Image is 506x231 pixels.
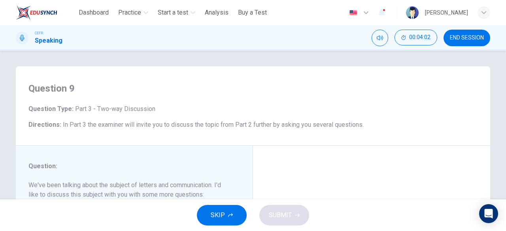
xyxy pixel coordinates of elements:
[395,30,437,46] div: Hide
[211,210,225,221] span: SKIP
[28,82,478,95] h4: Question 9
[444,30,490,46] button: END SESSION
[235,6,270,20] button: Buy a Test
[409,34,430,41] span: 00:04:02
[372,30,388,46] div: Mute
[28,104,478,114] h6: Question Type :
[238,8,267,17] span: Buy a Test
[79,8,109,17] span: Dashboard
[202,6,232,20] button: Analysis
[158,8,188,17] span: Start a test
[74,105,155,113] span: Part 3 - Two-way Discussion
[28,120,478,130] h6: Directions :
[197,205,247,225] button: SKIP
[406,6,419,19] img: Profile picture
[450,35,484,41] span: END SESSION
[16,5,76,21] a: ELTC logo
[395,30,437,45] button: 00:04:02
[425,8,468,17] div: [PERSON_NAME]
[63,121,364,128] span: In Part 3 the examiner will invite you to discuss the topic from Part 2 further by asking you sev...
[205,8,228,17] span: Analysis
[35,36,62,45] h1: Speaking
[35,30,43,36] span: CEFR
[16,5,57,21] img: ELTC logo
[115,6,151,20] button: Practice
[155,6,198,20] button: Start a test
[76,6,112,20] button: Dashboard
[348,10,358,16] img: en
[479,204,498,223] div: Open Intercom Messenger
[28,162,230,171] h6: Question :
[118,8,141,17] span: Practice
